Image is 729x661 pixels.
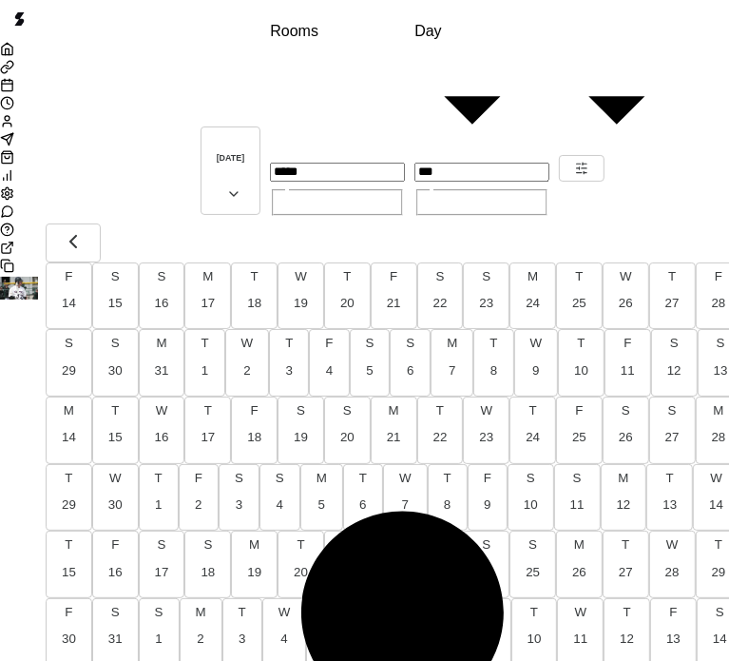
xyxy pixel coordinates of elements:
[665,296,680,310] p: 27
[447,363,457,378] p: 7
[62,296,76,310] p: 14
[157,336,167,350] span: M
[366,363,374,378] p: 5
[65,336,73,350] span: S
[111,336,120,350] span: S
[667,363,681,378] p: 12
[155,363,169,378] p: 31
[406,363,414,378] p: 6
[716,605,724,619] span: S
[482,269,490,283] span: S
[712,296,726,310] p: 28
[294,296,308,310] p: 19
[62,363,76,378] p: 29
[285,336,293,350] span: T
[340,296,355,310] p: 20
[217,153,245,163] h6: [DATE]
[710,471,722,485] span: W
[715,537,722,552] span: T
[575,269,583,283] span: T
[714,363,728,378] p: 13
[343,269,351,283] span: T
[479,296,493,310] p: 23
[436,269,445,283] span: S
[621,363,635,378] p: 11
[108,296,123,310] p: 15
[489,363,497,378] p: 8
[387,296,401,310] p: 21
[414,23,549,40] div: Day
[715,269,722,283] span: F
[433,296,448,310] p: 22
[717,336,725,350] span: S
[65,605,72,619] span: F
[447,336,457,350] span: M
[709,497,723,512] p: 14
[528,269,538,283] span: M
[713,632,727,646] p: 14
[202,269,213,283] span: M
[241,363,254,378] p: 2
[530,336,543,350] span: W
[241,336,254,350] span: W
[158,269,166,283] span: S
[619,296,633,310] p: 26
[62,632,76,646] p: 30
[530,363,543,378] p: 9
[366,336,374,350] span: S
[390,269,397,283] span: F
[325,336,333,350] span: F
[623,336,631,350] span: F
[251,269,259,283] span: T
[713,403,723,418] span: M
[65,269,72,283] span: F
[574,363,588,378] p: 10
[620,269,632,283] span: W
[201,363,208,378] p: 1
[270,23,405,40] div: Rooms
[712,430,726,444] p: 28
[489,336,497,350] span: T
[578,336,585,350] span: T
[201,336,208,350] span: T
[247,296,261,310] p: 18
[285,363,293,378] p: 3
[526,296,540,310] p: 24
[108,363,123,378] p: 30
[572,296,586,310] p: 25
[325,363,333,378] p: 4
[62,565,76,579] p: 15
[406,336,414,350] span: S
[155,296,169,310] p: 16
[295,269,307,283] span: W
[668,269,676,283] span: T
[201,296,215,310] p: 17
[712,565,726,579] p: 29
[670,336,679,350] span: S
[111,269,120,283] span: S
